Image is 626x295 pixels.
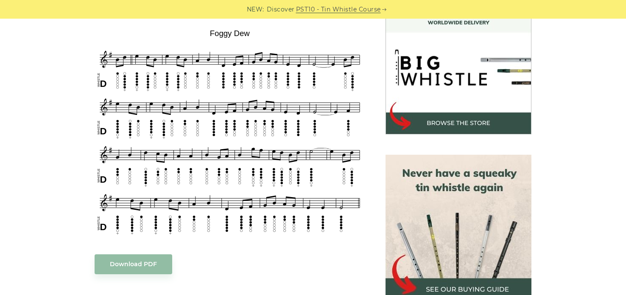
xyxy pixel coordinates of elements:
[95,254,172,274] a: Download PDF
[95,26,365,237] img: Foggy Dew Tin Whistle Tab & Sheet Music
[267,5,295,14] span: Discover
[296,5,381,14] a: PST10 - Tin Whistle Course
[247,5,264,14] span: NEW:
